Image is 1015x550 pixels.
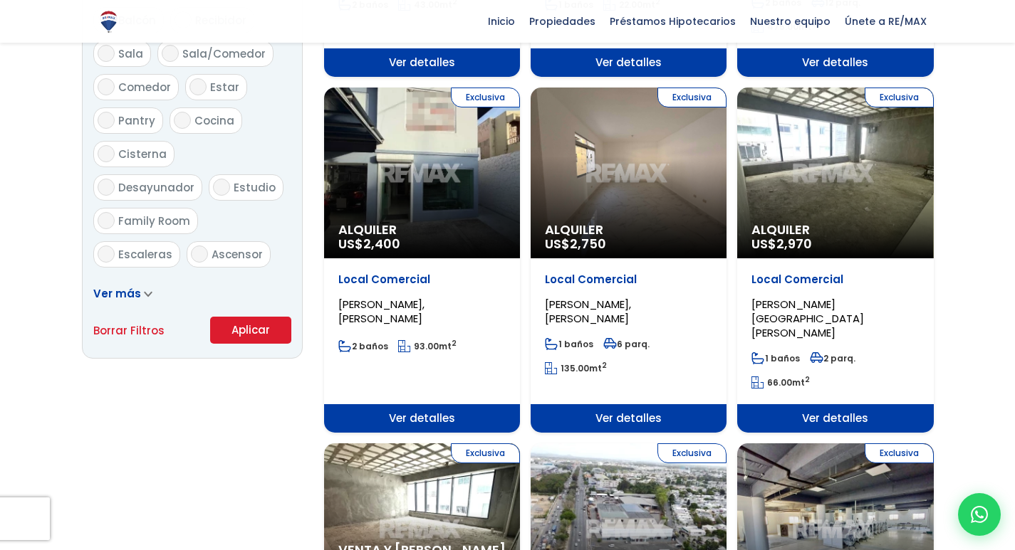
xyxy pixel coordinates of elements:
[737,404,933,433] span: Ver detalles
[737,88,933,433] a: Exclusiva Alquiler US$2,970 Local Comercial [PERSON_NAME][GEOGRAPHIC_DATA][PERSON_NAME] 1 baños 2...
[545,235,606,253] span: US$
[865,88,934,107] span: Exclusiva
[570,235,606,253] span: 2,750
[98,145,115,162] input: Cisterna
[93,286,152,301] a: Ver más
[451,443,520,463] span: Exclusiva
[182,46,266,61] span: Sala/Comedor
[98,245,115,263] input: Escaleras
[93,322,165,339] a: Borrar Filtros
[657,88,727,107] span: Exclusiva
[545,273,712,287] p: Local Comercial
[452,338,457,349] sup: 2
[805,374,810,385] sup: 2
[522,11,603,32] span: Propiedades
[338,340,388,352] span: 2 baños
[657,443,727,463] span: Exclusiva
[481,11,522,32] span: Inicio
[118,213,190,228] span: Family Room
[363,235,400,253] span: 2,400
[210,317,291,344] button: Aplicar
[603,11,743,32] span: Préstamos Hipotecarios
[531,48,727,77] span: Ver detalles
[96,9,121,34] img: Logo de REMAX
[162,45,179,62] input: Sala/Comedor
[210,80,239,95] span: Estar
[751,235,812,253] span: US$
[865,443,934,463] span: Exclusiva
[414,340,439,352] span: 93.00
[767,376,792,388] span: 66.00
[189,78,207,95] input: Estar
[545,297,631,326] span: [PERSON_NAME], [PERSON_NAME]
[98,112,115,129] input: Pantry
[603,338,650,350] span: 6 parq.
[93,286,141,301] span: Ver más
[174,112,191,129] input: Cocina
[545,223,712,237] span: Alquiler
[118,247,172,262] span: Escaleras
[737,48,933,77] span: Ver detalles
[338,297,425,326] span: [PERSON_NAME], [PERSON_NAME]
[810,352,855,364] span: 2 parq.
[98,45,115,62] input: Sala
[98,78,115,95] input: Comedor
[118,113,155,128] span: Pantry
[212,247,263,262] span: Ascensor
[602,360,607,371] sup: 2
[234,180,276,195] span: Estudio
[98,212,115,229] input: Family Room
[194,113,234,128] span: Cocina
[751,297,864,340] span: [PERSON_NAME][GEOGRAPHIC_DATA][PERSON_NAME]
[531,88,727,433] a: Exclusiva Alquiler US$2,750 Local Comercial [PERSON_NAME], [PERSON_NAME] 1 baños 6 parq. 135.00mt...
[118,46,143,61] span: Sala
[531,404,727,433] span: Ver detalles
[751,352,800,364] span: 1 baños
[98,179,115,196] input: Desayunador
[338,235,400,253] span: US$
[118,147,167,162] span: Cisterna
[338,223,506,237] span: Alquiler
[561,362,589,374] span: 135.00
[743,11,838,32] span: Nuestro equipo
[324,88,520,433] a: Exclusiva Alquiler US$2,400 Local Comercial [PERSON_NAME], [PERSON_NAME] 2 baños 93.00mt2 Ver det...
[838,11,934,32] span: Únete a RE/MAX
[324,404,520,433] span: Ver detalles
[751,223,919,237] span: Alquiler
[118,180,194,195] span: Desayunador
[545,338,593,350] span: 1 baños
[751,273,919,287] p: Local Comercial
[545,362,607,374] span: mt
[338,273,506,287] p: Local Comercial
[191,245,208,263] input: Ascensor
[451,88,520,107] span: Exclusiva
[776,235,812,253] span: 2,970
[213,179,230,196] input: Estudio
[398,340,457,352] span: mt
[751,376,810,388] span: mt
[118,80,171,95] span: Comedor
[324,48,520,77] span: Ver detalles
